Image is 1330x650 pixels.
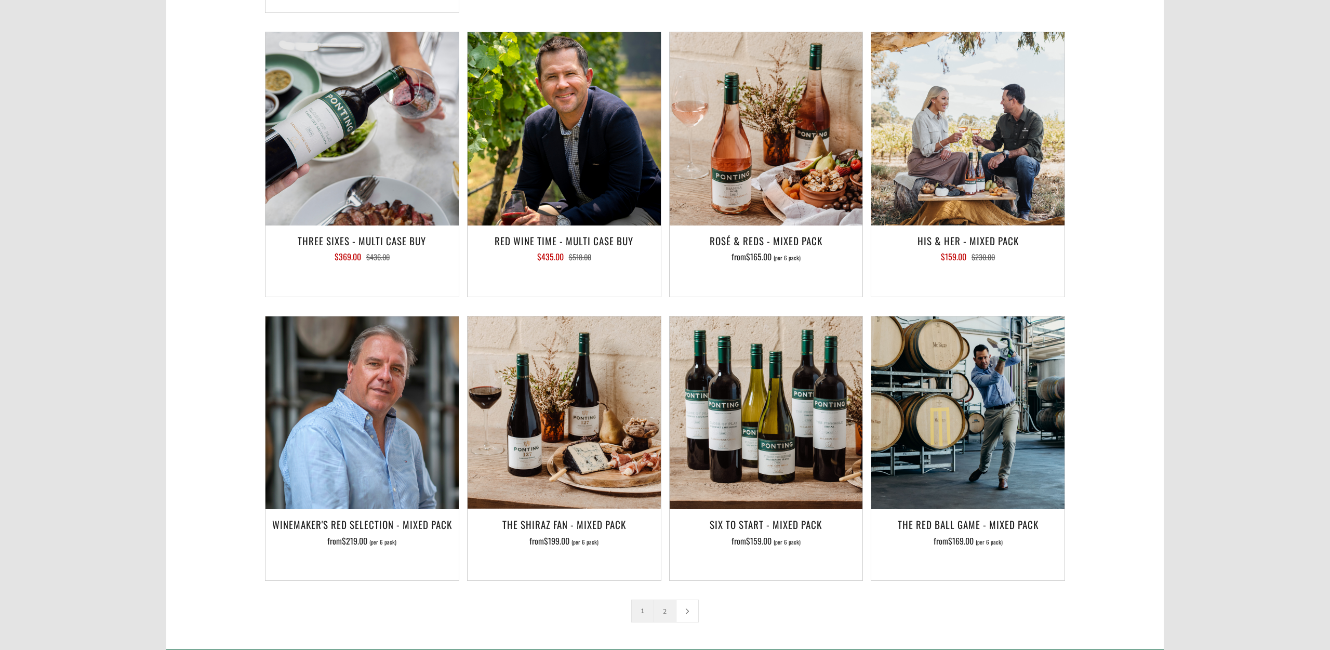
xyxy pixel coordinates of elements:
span: from [731,535,801,547]
a: The Shiraz Fan - Mixed Pack from$199.00 (per 6 pack) [468,515,661,567]
h3: Six To Start - Mixed Pack [675,515,858,533]
span: $518.00 [569,251,591,262]
span: (per 6 pack) [774,255,801,261]
span: $436.00 [366,251,390,262]
h3: His & Her - Mixed Pack [876,232,1059,249]
span: from [731,250,801,263]
a: The Red Ball Game - Mixed Pack from$169.00 (per 6 pack) [871,515,1065,567]
span: from [529,535,598,547]
span: (per 6 pack) [976,539,1003,545]
span: $199.00 [544,535,569,547]
a: Three Sixes - Multi Case Buy $369.00 $436.00 [265,232,459,284]
span: $435.00 [537,250,564,263]
span: $159.00 [746,535,772,547]
span: (per 6 pack) [571,539,598,545]
span: $159.00 [941,250,966,263]
span: from [327,535,396,547]
span: $230.00 [972,251,995,262]
a: Red Wine Time - Multi Case Buy $435.00 $518.00 [468,232,661,284]
h3: Rosé & Reds - Mixed Pack [675,232,858,249]
h3: Winemaker's Red Selection - Mixed Pack [271,515,454,533]
h3: Three Sixes - Multi Case Buy [271,232,454,249]
h3: Red Wine Time - Multi Case Buy [473,232,656,249]
span: $219.00 [342,535,367,547]
span: from [934,535,1003,547]
a: 2 [654,600,676,622]
a: His & Her - Mixed Pack $159.00 $230.00 [871,232,1065,284]
span: $369.00 [335,250,361,263]
span: $169.00 [948,535,974,547]
h3: The Red Ball Game - Mixed Pack [876,515,1059,533]
span: (per 6 pack) [369,539,396,545]
a: Six To Start - Mixed Pack from$159.00 (per 6 pack) [670,515,863,567]
a: Rosé & Reds - Mixed Pack from$165.00 (per 6 pack) [670,232,863,284]
span: $165.00 [746,250,772,263]
h3: The Shiraz Fan - Mixed Pack [473,515,656,533]
span: (per 6 pack) [774,539,801,545]
a: Winemaker's Red Selection - Mixed Pack from$219.00 (per 6 pack) [265,515,459,567]
span: 1 [631,600,654,622]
